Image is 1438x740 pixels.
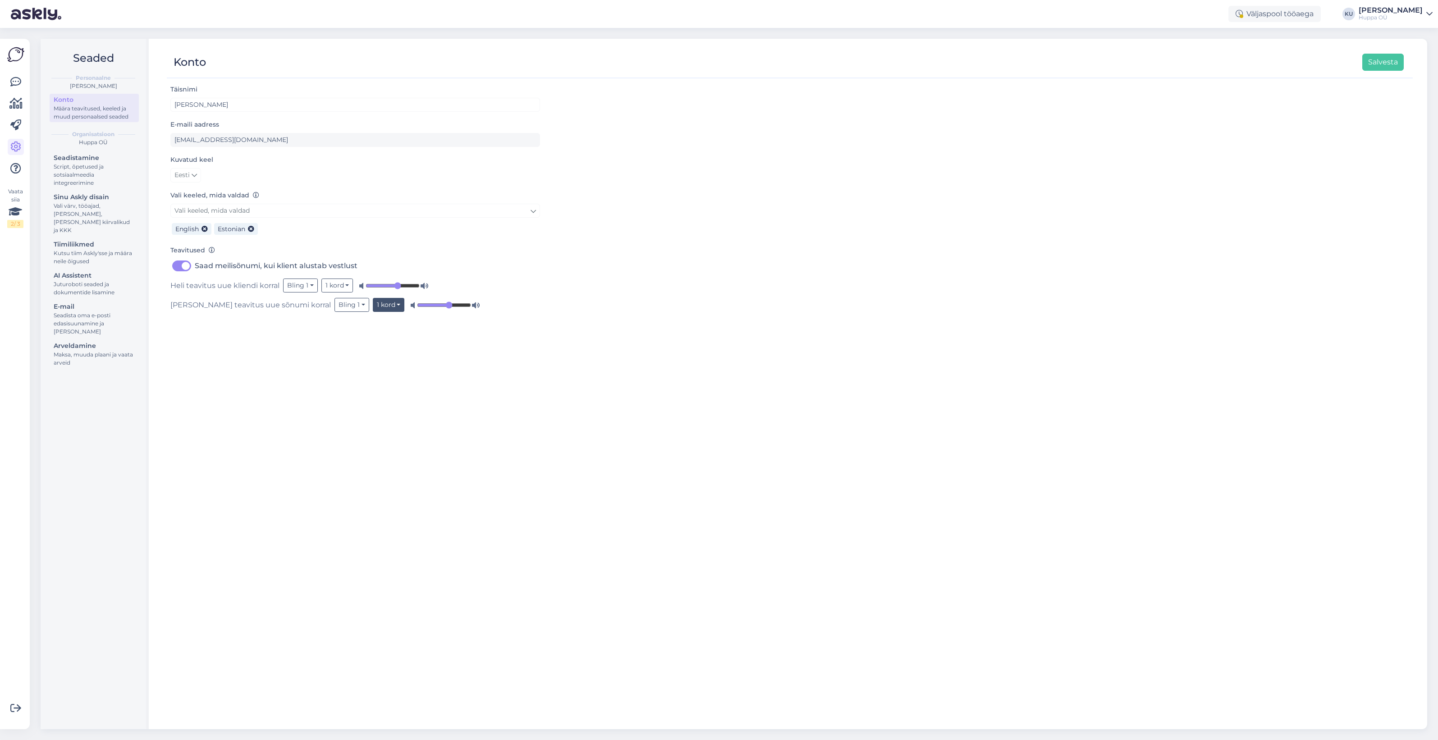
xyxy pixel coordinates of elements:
div: [PERSON_NAME] teavitus uue sõnumi korral [170,298,540,312]
button: Bling 1 [334,298,369,312]
div: Konto [54,95,135,105]
a: Vali keeled, mida valdad [170,204,540,218]
img: Askly Logo [7,46,24,63]
div: Maksa, muuda plaani ja vaata arveid [54,351,135,367]
div: KU [1342,8,1355,20]
input: Sisesta nimi [170,98,540,112]
div: Tiimiliikmed [54,240,135,249]
div: Script, õpetused ja sotsiaalmeedia integreerimine [54,163,135,187]
input: Sisesta e-maili aadress [170,133,540,147]
button: 1 kord [321,279,353,292]
div: [PERSON_NAME] [1359,7,1423,14]
a: E-mailSeadista oma e-posti edasisuunamine ja [PERSON_NAME] [50,301,139,337]
a: Eesti [170,168,201,183]
div: Sinu Askly disain [54,192,135,202]
label: Teavitused [170,246,215,255]
div: Seadista oma e-posti edasisuunamine ja [PERSON_NAME] [54,311,135,336]
div: AI Assistent [54,271,135,280]
label: Täisnimi [170,85,197,94]
span: Vali keeled, mida valdad [174,206,250,215]
div: E-mail [54,302,135,311]
button: Salvesta [1362,54,1404,71]
b: Personaalne [76,74,111,82]
label: Vali keeled, mida valdad [170,191,259,200]
div: Seadistamine [54,153,135,163]
div: Vaata siia [7,187,23,228]
a: SeadistamineScript, õpetused ja sotsiaalmeedia integreerimine [50,152,139,188]
div: 2 / 3 [7,220,23,228]
a: [PERSON_NAME]Huppa OÜ [1359,7,1433,21]
span: English [175,225,199,233]
a: Sinu Askly disainVali värv, tööajad, [PERSON_NAME], [PERSON_NAME] kiirvalikud ja KKK [50,191,139,236]
b: Organisatsioon [72,130,114,138]
div: Juturoboti seaded ja dokumentide lisamine [54,280,135,297]
div: Arveldamine [54,341,135,351]
a: AI AssistentJuturoboti seaded ja dokumentide lisamine [50,270,139,298]
h2: Seaded [48,50,139,67]
div: Määra teavitused, keeled ja muud personaalsed seaded [54,105,135,121]
a: KontoMäära teavitused, keeled ja muud personaalsed seaded [50,94,139,122]
label: Saad meilisõnumi, kui klient alustab vestlust [195,259,357,273]
div: Huppa OÜ [48,138,139,146]
a: ArveldamineMaksa, muuda plaani ja vaata arveid [50,340,139,368]
div: Konto [174,54,206,71]
button: Bling 1 [283,279,318,292]
label: E-maili aadress [170,120,219,129]
div: Väljaspool tööaega [1228,6,1321,22]
div: Huppa OÜ [1359,14,1423,21]
button: 1 kord [373,298,405,312]
span: Estonian [218,225,245,233]
label: Kuvatud keel [170,155,213,164]
div: [PERSON_NAME] [48,82,139,90]
a: TiimiliikmedKutsu tiim Askly'sse ja määra neile õigused [50,238,139,267]
div: Heli teavitus uue kliendi korral [170,279,540,292]
div: Vali värv, tööajad, [PERSON_NAME], [PERSON_NAME] kiirvalikud ja KKK [54,202,135,234]
span: Eesti [174,170,190,180]
div: Kutsu tiim Askly'sse ja määra neile õigused [54,249,135,265]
